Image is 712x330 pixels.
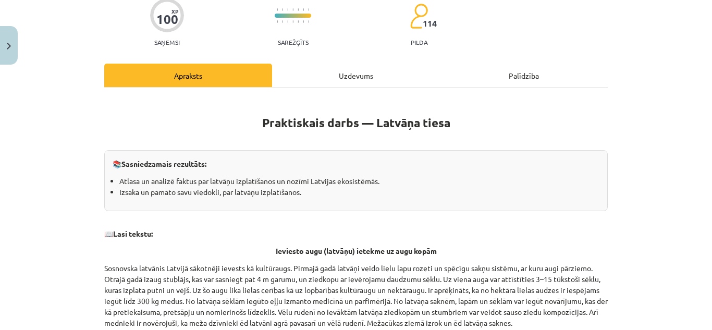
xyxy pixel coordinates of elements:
[272,64,440,87] div: Uzdevums
[287,20,288,23] img: icon-short-line-57e1e144782c952c97e751825c79c345078a6d821885a25fce030b3d8c18986b.svg
[298,20,299,23] img: icon-short-line-57e1e144782c952c97e751825c79c345078a6d821885a25fce030b3d8c18986b.svg
[308,20,309,23] img: icon-short-line-57e1e144782c952c97e751825c79c345078a6d821885a25fce030b3d8c18986b.svg
[308,8,309,11] img: icon-short-line-57e1e144782c952c97e751825c79c345078a6d821885a25fce030b3d8c18986b.svg
[410,3,428,29] img: students-c634bb4e5e11cddfef0936a35e636f08e4e9abd3cc4e673bd6f9a4125e45ecb1.svg
[277,20,278,23] img: icon-short-line-57e1e144782c952c97e751825c79c345078a6d821885a25fce030b3d8c18986b.svg
[303,20,304,23] img: icon-short-line-57e1e144782c952c97e751825c79c345078a6d821885a25fce030b3d8c18986b.svg
[423,19,437,28] span: 114
[119,187,599,198] li: Izsaka un pamato savu viedokli, par latvāņu izplatīšanos.
[119,176,599,187] li: Atlasa un analizē faktus par latvāņu izplatīšanos un nozīmi Latvijas ekosistēmās.
[292,8,293,11] img: icon-short-line-57e1e144782c952c97e751825c79c345078a6d821885a25fce030b3d8c18986b.svg
[113,229,153,238] strong: Lasi tekstu:
[121,159,206,168] strong: Sasniedzamais rezultāts:
[298,8,299,11] img: icon-short-line-57e1e144782c952c97e751825c79c345078a6d821885a25fce030b3d8c18986b.svg
[104,228,608,239] p: 📖
[7,43,11,50] img: icon-close-lesson-0947bae3869378f0d4975bcd49f059093ad1ed9edebbc8119c70593378902aed.svg
[292,20,293,23] img: icon-short-line-57e1e144782c952c97e751825c79c345078a6d821885a25fce030b3d8c18986b.svg
[278,39,309,46] p: Sarežģīts
[303,8,304,11] img: icon-short-line-57e1e144782c952c97e751825c79c345078a6d821885a25fce030b3d8c18986b.svg
[282,8,283,11] img: icon-short-line-57e1e144782c952c97e751825c79c345078a6d821885a25fce030b3d8c18986b.svg
[262,115,450,130] strong: Praktiskais darbs — Latvāņa tiesa
[104,64,272,87] div: Apraksts
[287,8,288,11] img: icon-short-line-57e1e144782c952c97e751825c79c345078a6d821885a25fce030b3d8c18986b.svg
[104,263,608,328] p: Sosnovska latvānis Latvijā sākotnēji ievests kā kultūraugs. Pirmajā gadā latvāņi veido lielu lapu...
[277,8,278,11] img: icon-short-line-57e1e144782c952c97e751825c79c345078a6d821885a25fce030b3d8c18986b.svg
[156,12,178,27] div: 100
[171,8,178,14] span: XP
[411,39,427,46] p: pilda
[282,20,283,23] img: icon-short-line-57e1e144782c952c97e751825c79c345078a6d821885a25fce030b3d8c18986b.svg
[276,246,437,255] strong: Ieviesto augu (latvāņu) ietekme uz augu kopām
[440,64,608,87] div: Palīdzība
[113,158,599,169] p: 📚
[150,39,184,46] p: Saņemsi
